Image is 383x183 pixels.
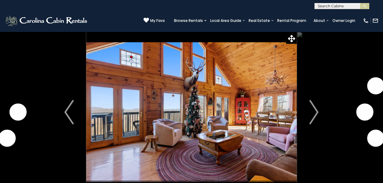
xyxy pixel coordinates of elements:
a: Local Area Guide [207,16,244,25]
span: My Favs [150,18,165,23]
a: My Favs [144,17,165,24]
img: arrow [64,100,73,124]
a: Rental Program [274,16,309,25]
img: White-1-2.png [5,15,89,27]
a: Browse Rentals [171,16,206,25]
a: About [310,16,328,25]
img: phone-regular-white.png [363,18,369,24]
a: Owner Login [329,16,358,25]
a: Real Estate [246,16,273,25]
img: arrow [309,100,318,124]
img: mail-regular-white.png [372,18,378,24]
